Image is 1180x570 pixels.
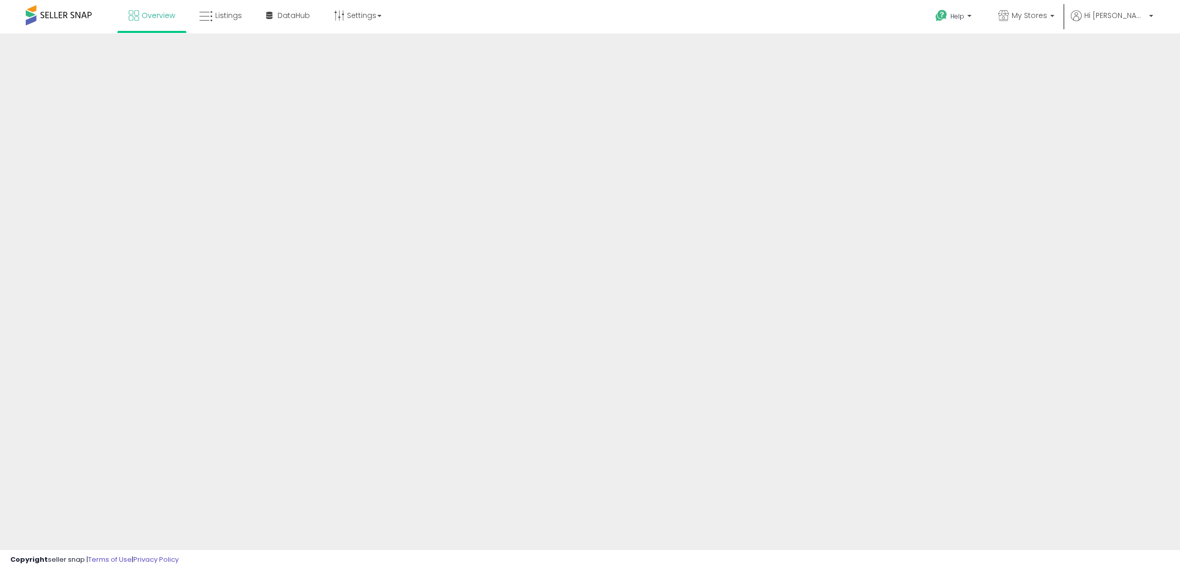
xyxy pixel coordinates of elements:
[927,2,982,33] a: Help
[935,9,948,22] i: Get Help
[950,12,964,21] span: Help
[142,10,175,21] span: Overview
[277,10,310,21] span: DataHub
[1012,10,1047,21] span: My Stores
[1084,10,1146,21] span: Hi [PERSON_NAME]
[215,10,242,21] span: Listings
[1071,10,1153,33] a: Hi [PERSON_NAME]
